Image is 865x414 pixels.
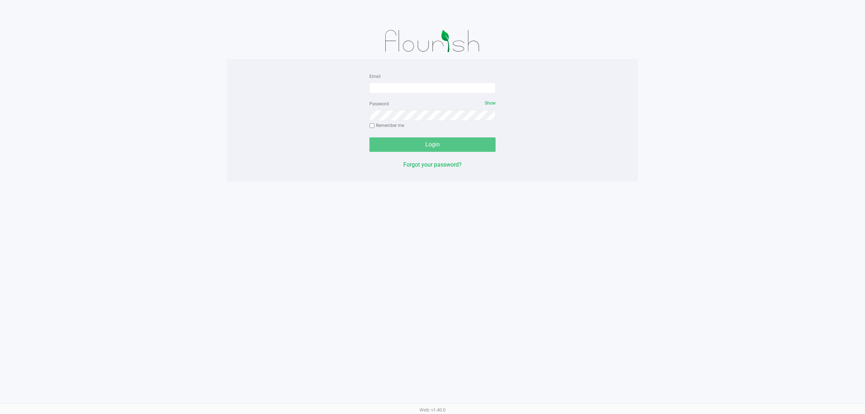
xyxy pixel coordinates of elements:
[485,101,496,106] span: Show
[369,122,404,129] label: Remember me
[369,123,374,128] input: Remember me
[403,160,462,169] button: Forgot your password?
[420,407,445,413] span: Web: v1.40.0
[369,101,389,107] label: Password
[369,73,381,80] label: Email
